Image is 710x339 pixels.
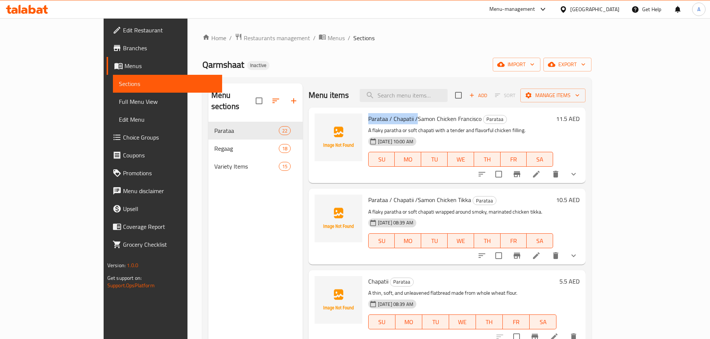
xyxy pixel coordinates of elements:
a: Edit menu item [532,251,541,260]
button: Add section [285,92,303,110]
p: A flaky paratha or soft chapati with a tender and flavorful chicken filling. [368,126,553,135]
button: show more [565,247,583,265]
a: Branches [107,39,222,57]
h6: 10.5 AED [556,195,580,205]
span: Qarmshaat [202,56,244,73]
div: [GEOGRAPHIC_DATA] [570,5,619,13]
button: Add [466,90,490,101]
button: delete [547,165,565,183]
button: MO [395,152,421,167]
button: sort-choices [473,247,491,265]
button: import [493,58,540,71]
span: Parataa [483,115,507,124]
span: FR [506,317,527,327]
a: Edit Restaurant [107,21,222,39]
span: Sort sections [267,92,285,110]
p: A thin, soft, and unleavened flatbread made from whole wheat flour. [368,288,556,298]
a: Coverage Report [107,218,222,236]
span: FR [504,154,524,165]
div: Parataa [483,115,507,124]
button: TU [422,314,449,329]
button: FR [501,233,527,248]
button: delete [547,247,565,265]
h2: Menu sections [211,90,256,112]
span: 1.0.0 [127,260,138,270]
span: WE [451,154,471,165]
div: items [279,126,291,135]
a: Upsell [107,200,222,218]
span: Parataa / Chapatii /Samon Chicken Tikka [368,194,471,205]
span: Sections [119,79,216,88]
span: Upsell [123,204,216,213]
span: Menus [328,33,345,42]
div: Variety Items [214,162,279,171]
a: Edit Menu [113,111,222,128]
span: 15 [279,163,290,170]
div: Parataa [214,126,279,135]
span: Add [468,91,488,100]
span: Full Menu View [119,97,216,106]
span: Menu disclaimer [123,186,216,195]
span: Grocery Checklist [123,240,216,249]
span: Chapatii [368,276,388,287]
span: [DATE] 08:39 AM [375,301,416,308]
span: SA [533,317,553,327]
button: SA [530,314,556,329]
div: Parataa22 [208,122,303,140]
h6: 11.5 AED [556,113,580,124]
span: MO [398,317,419,327]
a: Sections [113,75,222,93]
button: MO [395,233,421,248]
div: Variety Items15 [208,157,303,175]
button: TU [421,152,448,167]
span: Menus [124,61,216,70]
span: MO [398,154,418,165]
span: Branches [123,44,216,52]
button: sort-choices [473,165,491,183]
span: Manage items [526,91,580,100]
li: / [313,33,316,42]
span: Coverage Report [123,222,216,231]
span: 18 [279,145,290,152]
span: A [697,5,700,13]
div: items [279,162,291,171]
span: Choice Groups [123,133,216,142]
span: TU [424,236,445,246]
span: Version: [107,260,126,270]
div: items [279,144,291,153]
svg: Show Choices [569,170,578,179]
button: TH [474,152,501,167]
span: Promotions [123,169,216,178]
button: SA [527,152,553,167]
button: SU [368,233,395,248]
span: [DATE] 08:39 AM [375,219,416,226]
button: WE [448,152,474,167]
span: SU [372,317,392,327]
span: SA [530,154,550,165]
a: Grocery Checklist [107,236,222,253]
img: Parataa / Chapatii /Samon Chicken Francisco [315,113,362,161]
a: Menu disclaimer [107,182,222,200]
button: WE [448,233,474,248]
nav: breadcrumb [202,33,591,43]
span: FR [504,236,524,246]
button: WE [449,314,476,329]
li: / [229,33,232,42]
span: SU [372,154,392,165]
button: SU [368,314,395,329]
button: SU [368,152,395,167]
button: Branch-specific-item [508,165,526,183]
span: WE [452,317,473,327]
button: FR [503,314,530,329]
span: Select to update [491,248,507,263]
button: show more [565,165,583,183]
div: Menu-management [489,5,535,14]
span: Restaurants management [244,33,310,42]
span: Sections [353,33,375,42]
span: Regaag [214,144,279,153]
a: Menus [319,33,345,43]
a: Menus [107,57,222,75]
span: Parataa [473,196,496,205]
a: Coupons [107,146,222,164]
span: MO [398,236,418,246]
